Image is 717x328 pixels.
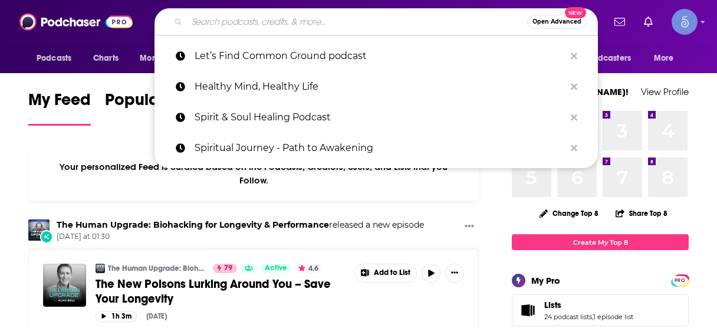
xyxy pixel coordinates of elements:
span: For Podcasters [574,50,631,67]
span: Podcasts [37,50,71,67]
a: PRO [673,275,687,284]
img: Podchaser - Follow, Share and Rate Podcasts [19,11,133,33]
button: Show More Button [355,264,416,282]
a: The Human Upgrade: Biohacking for Longevity & Performance [108,264,205,273]
div: My Pro [531,275,560,286]
span: Add to List [374,268,410,277]
span: [DATE] at 01:30 [57,232,424,242]
div: New Episode [40,230,53,243]
a: The New Poisons Lurking Around You – Save Your Longevity [96,277,346,306]
a: Show notifications dropdown [610,12,630,32]
a: Spiritual Journey - Path to Awakening [154,133,598,163]
button: open menu [646,47,689,70]
img: The Human Upgrade: Biohacking for Longevity & Performance [96,264,105,273]
button: Open AdvancedNew [527,15,587,29]
img: The Human Upgrade: Biohacking for Longevity & Performance [28,219,50,241]
span: New [565,7,586,18]
button: 4.6 [295,264,322,273]
button: Share Top 8 [615,202,668,225]
div: Your personalized Feed is curated based on the Podcasts, Creators, Users, and Lists that you Follow. [28,147,479,201]
span: My Feed [28,90,91,117]
a: 79 [213,264,237,273]
span: Lists [512,294,689,326]
p: Let’s Find Common Ground podcast [195,41,565,71]
a: Show notifications dropdown [639,12,657,32]
a: 1 episode list [593,313,633,321]
img: The New Poisons Lurking Around You – Save Your Longevity [43,264,86,307]
a: 24 podcast lists [544,313,592,321]
a: View Profile [641,86,689,97]
span: Monitoring [140,50,182,67]
a: My Feed [28,90,91,126]
span: Active [265,263,287,274]
button: Show More Button [460,219,479,234]
a: Healthy Mind, Healthy Life [154,71,598,102]
p: Spiritual Journey - Path to Awakening [195,133,565,163]
p: Spirit & Soul Healing Podcast [195,102,565,133]
button: Change Top 8 [532,206,606,221]
a: Let’s Find Common Ground podcast [154,41,598,71]
a: Create My Top 8 [512,234,689,250]
a: Charts [85,47,126,70]
button: open menu [131,47,197,70]
span: 79 [224,263,232,274]
a: Popular Feed [105,90,205,126]
div: [DATE] [146,312,167,320]
span: Charts [93,50,119,67]
span: Lists [544,300,561,310]
span: Popular Feed [105,90,205,117]
button: open menu [567,47,648,70]
span: Logged in as Spiral5-G1 [672,9,698,35]
div: Search podcasts, credits, & more... [154,8,598,35]
p: Healthy Mind, Healthy Life [195,71,565,102]
span: More [654,50,674,67]
img: User Profile [672,9,698,35]
input: Search podcasts, credits, & more... [187,12,527,31]
h3: released a new episode [57,219,424,231]
span: , [592,313,593,321]
button: Show profile menu [672,9,698,35]
a: Spirit & Soul Healing Podcast [154,102,598,133]
span: PRO [673,276,687,285]
button: open menu [28,47,87,70]
span: The New Poisons Lurking Around You – Save Your Longevity [96,277,331,306]
a: Active [260,264,292,273]
a: The Human Upgrade: Biohacking for Longevity & Performance [57,219,329,230]
button: Show More Button [445,264,464,283]
span: Open Advanced [532,19,581,25]
a: Lists [544,300,633,310]
a: Lists [516,302,540,319]
button: 1h 3m [96,311,137,322]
